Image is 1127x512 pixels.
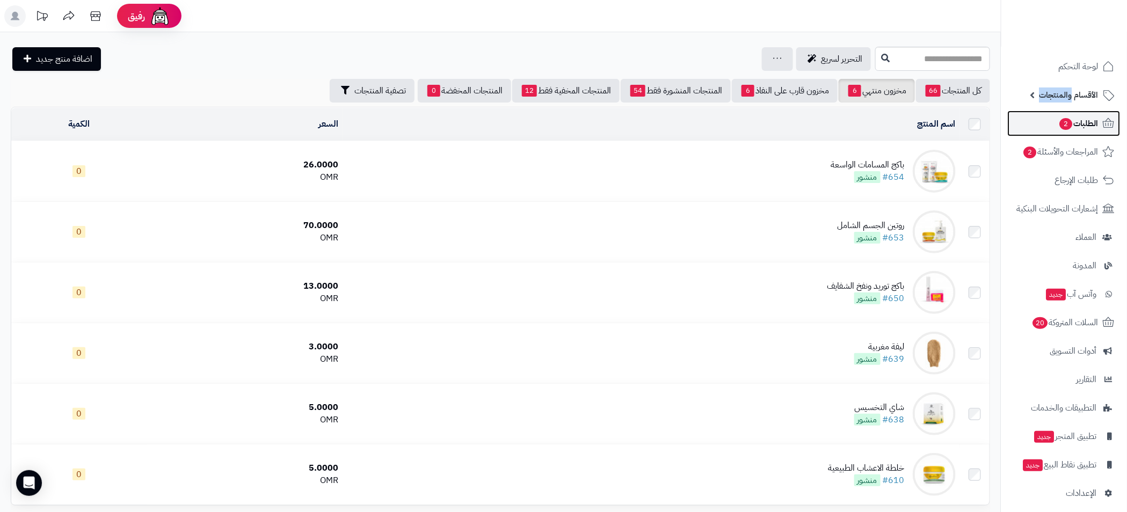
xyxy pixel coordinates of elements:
div: 3.0000 [151,341,338,353]
span: أدوات التسويق [1050,343,1097,359]
span: 0 [72,226,85,238]
a: السعر [319,118,339,130]
span: جديد [1023,459,1043,471]
span: وآتس آب [1045,287,1097,302]
img: روتين الجسم الشامل [913,210,956,253]
a: اضافة منتج جديد [12,47,101,71]
a: #653 [883,231,905,244]
a: التطبيقات والخدمات [1008,395,1121,421]
div: باكج المسامات الواسعة [831,159,905,171]
span: التحرير لسريع [821,53,862,65]
a: أدوات التسويق [1008,338,1121,364]
div: 70.0000 [151,220,338,232]
a: الطلبات2 [1008,111,1121,136]
span: 2 [1024,147,1037,158]
span: الإعدادات [1066,486,1097,501]
span: إشعارات التحويلات البنكية [1017,201,1099,216]
div: باكج توريد ونفخ الشفايف [827,280,905,292]
div: OMR [151,474,338,487]
div: شاي التخسيس [854,401,905,414]
span: 66 [926,85,941,97]
span: 6 [741,85,754,97]
a: وآتس آبجديد [1008,281,1121,307]
a: المنتجات المخفية فقط12 [512,79,620,103]
span: جديد [1046,289,1066,301]
a: طلبات الإرجاع [1008,167,1121,193]
span: منشور [854,232,881,244]
img: خلطة الاعشاب الطبيعية [913,453,956,496]
span: لوحة التحكم [1059,59,1099,74]
span: 12 [522,85,537,97]
a: المراجعات والأسئلة2 [1008,139,1121,165]
a: كل المنتجات66 [916,79,990,103]
span: 0 [427,85,440,97]
span: السلات المتروكة [1032,315,1099,330]
span: تصفية المنتجات [354,84,406,97]
a: السلات المتروكة20 [1008,310,1121,335]
div: OMR [151,292,338,305]
span: 2 [1060,118,1073,130]
a: المدونة [1008,253,1121,279]
span: 54 [630,85,645,97]
a: المنتجات المخفضة0 [418,79,511,103]
a: الكمية [68,118,90,130]
a: تطبيق نقاط البيعجديد [1008,452,1121,478]
span: طلبات الإرجاع [1055,173,1099,188]
img: شاي التخسيس [913,392,956,435]
a: التقارير [1008,367,1121,392]
a: مخزون قارب على النفاذ6 [732,79,838,103]
a: إشعارات التحويلات البنكية [1008,196,1121,222]
a: مخزون منتهي6 [839,79,915,103]
a: #610 [883,474,905,487]
span: 0 [72,287,85,298]
img: ليفة مغربية [913,332,956,375]
span: منشور [854,353,881,365]
span: 0 [72,347,85,359]
span: التطبيقات والخدمات [1031,400,1097,415]
span: منشور [854,171,881,183]
span: اضافة منتج جديد [36,53,92,65]
span: المراجعات والأسئلة [1023,144,1099,159]
div: 26.0000 [151,159,338,171]
img: باكج المسامات الواسعة [913,150,956,193]
div: خلطة الاعشاب الطبيعية [828,462,905,474]
span: التقارير [1077,372,1097,387]
a: #639 [883,353,905,365]
div: 5.0000 [151,462,338,474]
span: تطبيق المتجر [1034,429,1097,444]
a: المنتجات المنشورة فقط54 [621,79,731,103]
span: 0 [72,408,85,420]
span: 0 [72,165,85,177]
div: روتين الجسم الشامل [838,220,905,232]
img: logo-2.png [1054,29,1117,52]
div: 5.0000 [151,401,338,414]
span: المدونة [1073,258,1097,273]
div: Open Intercom Messenger [16,470,42,496]
img: باكج توريد ونفخ الشفايف [913,271,956,314]
button: تصفية المنتجات [330,79,415,103]
div: OMR [151,353,338,365]
div: OMR [151,414,338,426]
div: OMR [151,232,338,244]
a: #650 [883,292,905,305]
div: 13.0000 [151,280,338,292]
span: جديد [1035,431,1055,443]
span: 20 [1033,317,1048,329]
span: الأقسام والمنتجات [1039,87,1099,103]
div: OMR [151,171,338,184]
a: تحديثات المنصة [28,5,55,30]
div: ليفة مغربية [854,341,905,353]
span: تطبيق نقاط البيع [1022,457,1097,472]
span: منشور [854,292,881,304]
span: 0 [72,469,85,480]
span: الطلبات [1059,116,1099,131]
a: اسم المنتج [918,118,956,130]
a: الإعدادات [1008,480,1121,506]
a: #654 [883,171,905,184]
a: العملاء [1008,224,1121,250]
img: ai-face.png [149,5,171,27]
span: العملاء [1076,230,1097,245]
span: منشور [854,414,881,426]
a: تطبيق المتجرجديد [1008,423,1121,449]
span: 6 [848,85,861,97]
